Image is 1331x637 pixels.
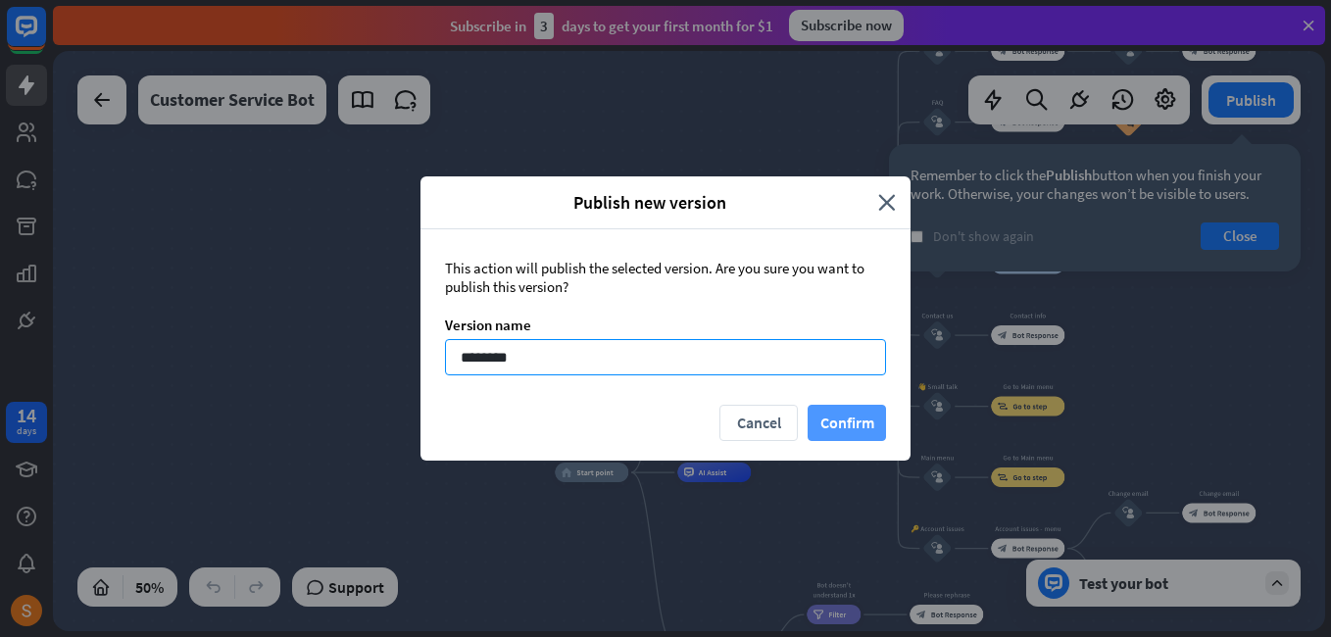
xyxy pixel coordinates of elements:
button: Open LiveChat chat widget [16,8,74,67]
div: Version name [445,316,886,334]
button: Cancel [719,405,798,441]
div: This action will publish the selected version. Are you sure you want to publish this version? [445,259,886,296]
button: Confirm [808,405,886,441]
span: Publish new version [435,191,863,214]
i: close [878,191,896,214]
